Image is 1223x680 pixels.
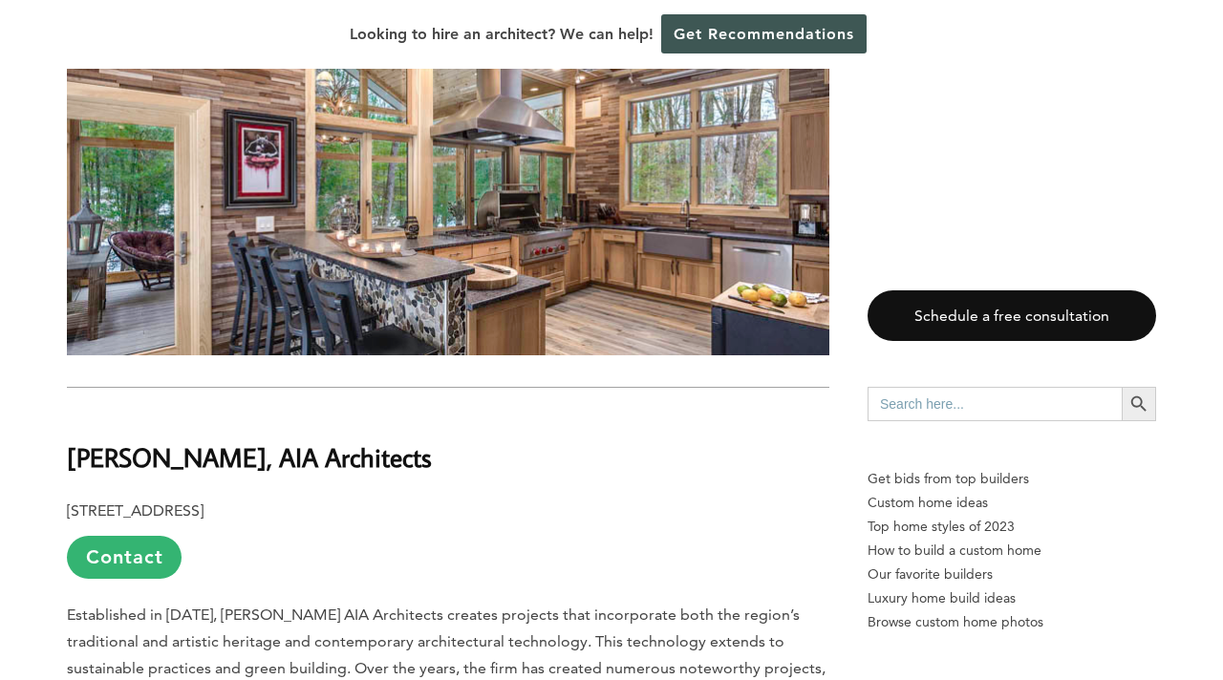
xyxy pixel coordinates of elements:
a: How to build a custom home [868,539,1156,563]
a: Custom home ideas [868,491,1156,515]
a: Get Recommendations [661,14,867,53]
p: Get bids from top builders [868,467,1156,491]
a: Top home styles of 2023 [868,515,1156,539]
b: [STREET_ADDRESS] [67,501,204,520]
a: Our favorite builders [868,563,1156,586]
svg: Search [1128,393,1149,414]
a: Browse custom home photos [868,610,1156,634]
b: [PERSON_NAME], AIA Architects [67,440,432,474]
a: Schedule a free consultation [868,290,1156,341]
input: Search here... [868,387,1122,421]
a: Contact [67,536,182,579]
a: Luxury home build ideas [868,586,1156,610]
